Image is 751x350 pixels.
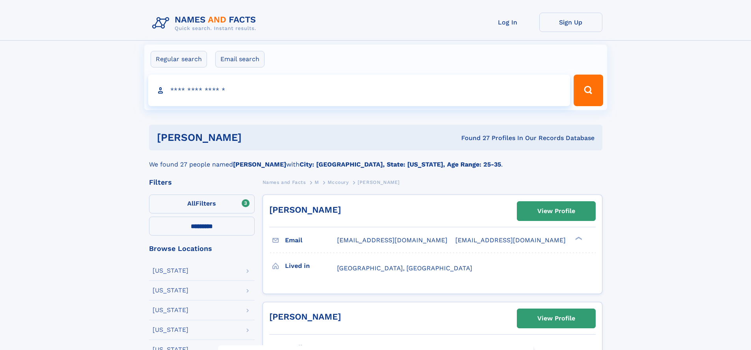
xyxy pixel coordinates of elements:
button: Search Button [574,75,603,106]
a: View Profile [517,309,595,328]
a: Mccoury [328,177,348,187]
a: [PERSON_NAME] [269,205,341,215]
span: M [315,180,319,185]
div: [US_STATE] [153,307,188,313]
span: [GEOGRAPHIC_DATA], [GEOGRAPHIC_DATA] [337,264,472,272]
h3: Lived in [285,259,337,273]
a: M [315,177,319,187]
h1: [PERSON_NAME] [157,133,352,142]
div: View Profile [537,202,575,220]
label: Email search [215,51,265,67]
label: Regular search [151,51,207,67]
div: [US_STATE] [153,287,188,294]
span: [PERSON_NAME] [358,180,400,185]
a: Log In [476,13,539,32]
input: search input [148,75,570,106]
span: [EMAIL_ADDRESS][DOMAIN_NAME] [455,236,566,244]
div: [US_STATE] [153,268,188,274]
div: Filters [149,179,255,186]
a: View Profile [517,202,595,221]
div: ❯ [573,236,583,241]
a: [PERSON_NAME] [269,312,341,322]
div: Browse Locations [149,245,255,252]
a: Sign Up [539,13,602,32]
b: City: [GEOGRAPHIC_DATA], State: [US_STATE], Age Range: 25-35 [300,161,501,168]
img: Logo Names and Facts [149,13,263,34]
a: Names and Facts [263,177,306,187]
h3: Email [285,234,337,247]
b: [PERSON_NAME] [233,161,286,168]
label: Filters [149,195,255,213]
span: All [187,200,196,207]
div: We found 27 people named with . [149,150,602,169]
div: View Profile [537,309,575,328]
span: [EMAIL_ADDRESS][DOMAIN_NAME] [337,236,447,244]
span: Mccoury [328,180,348,185]
div: [US_STATE] [153,327,188,333]
div: Found 27 Profiles In Our Records Database [351,134,594,142]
